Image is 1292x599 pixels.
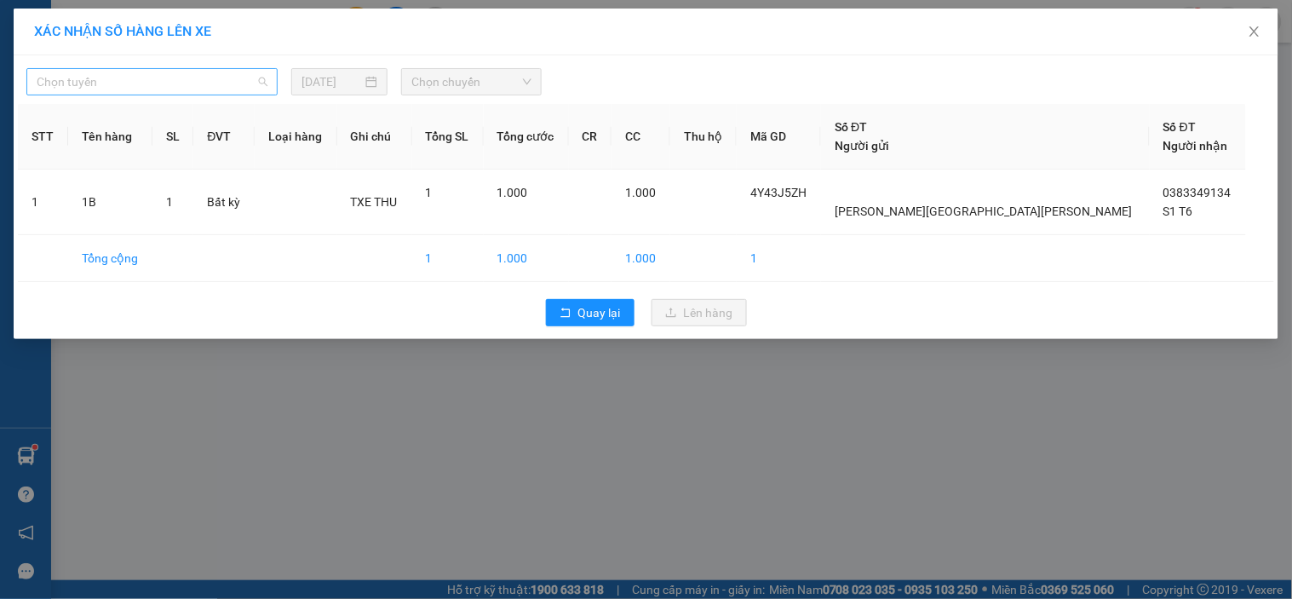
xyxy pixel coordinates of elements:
[426,186,433,199] span: 1
[37,69,267,95] span: Chọn tuyến
[152,46,215,59] span: [DATE] 13:28
[337,104,412,170] th: Ghi chú
[1163,120,1196,134] span: Số ĐT
[612,235,670,282] td: 1.000
[412,235,484,282] td: 1
[750,186,807,199] span: 4Y43J5ZH
[546,299,635,326] button: rollbackQuay lại
[351,195,398,209] span: TXE THU
[152,118,235,147] span: 1XE VS
[578,303,621,322] span: Quay lại
[612,104,670,170] th: CC
[737,235,821,282] td: 1
[835,139,889,153] span: Người gửi
[411,69,531,95] span: Chọn chuyến
[1163,139,1228,153] span: Người nhận
[569,104,612,170] th: CR
[560,307,571,320] span: rollback
[412,104,484,170] th: Tổng SL
[484,104,569,170] th: Tổng cước
[34,23,211,39] span: XÁC NHẬN SỐ HÀNG LÊN XE
[835,204,1132,218] span: [PERSON_NAME][GEOGRAPHIC_DATA][PERSON_NAME]
[737,104,821,170] th: Mã GD
[652,299,747,326] button: uploadLên hàng
[484,235,569,282] td: 1.000
[255,104,336,170] th: Loại hàng
[1163,186,1232,199] span: 0383349134
[8,53,93,79] h2: FGEF7X9C
[497,186,528,199] span: 1.000
[625,186,656,199] span: 1.000
[18,170,68,235] td: 1
[18,104,68,170] th: STT
[152,93,213,113] span: AyunPa
[1231,9,1278,56] button: Close
[301,72,362,91] input: 14/08/2025
[43,12,114,37] b: Cô Hai
[835,120,867,134] span: Số ĐT
[1248,25,1261,38] span: close
[670,104,737,170] th: Thu hộ
[152,65,234,85] span: Gửi: 96HV
[1163,204,1193,218] span: S1 T6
